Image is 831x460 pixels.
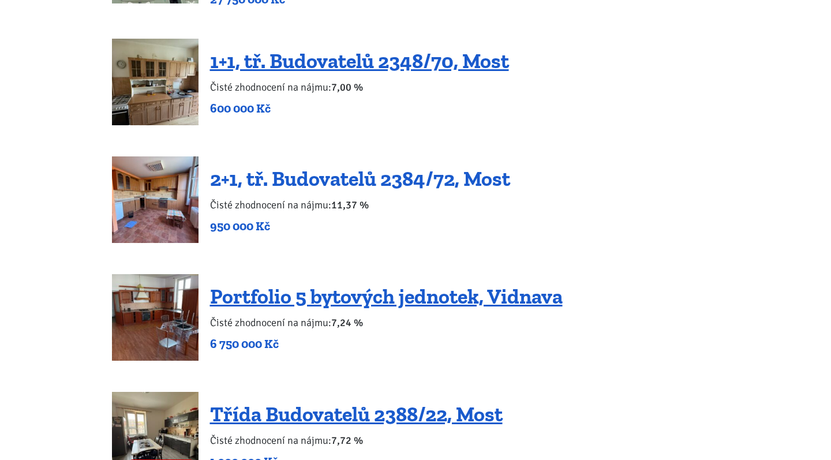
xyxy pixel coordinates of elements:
[331,434,363,447] b: 7,72 %
[210,166,510,191] a: 2+1, tř. Budovatelů 2384/72, Most
[331,81,363,94] b: 7,00 %
[210,218,510,234] p: 950 000 Kč
[210,100,509,117] p: 600 000 Kč
[210,197,510,213] p: Čisté zhodnocení na nájmu:
[210,48,509,73] a: 1+1, tř. Budovatelů 2348/70, Most
[210,315,563,331] p: Čisté zhodnocení na nájmu:
[210,432,503,448] p: Čisté zhodnocení na nájmu:
[210,402,503,427] a: Třída Budovatelů 2388/22, Most
[331,316,363,329] b: 7,24 %
[210,336,563,352] p: 6 750 000 Kč
[210,284,563,309] a: Portfolio 5 bytových jednotek, Vidnava
[331,199,369,211] b: 11,37 %
[210,79,509,95] p: Čisté zhodnocení na nájmu:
